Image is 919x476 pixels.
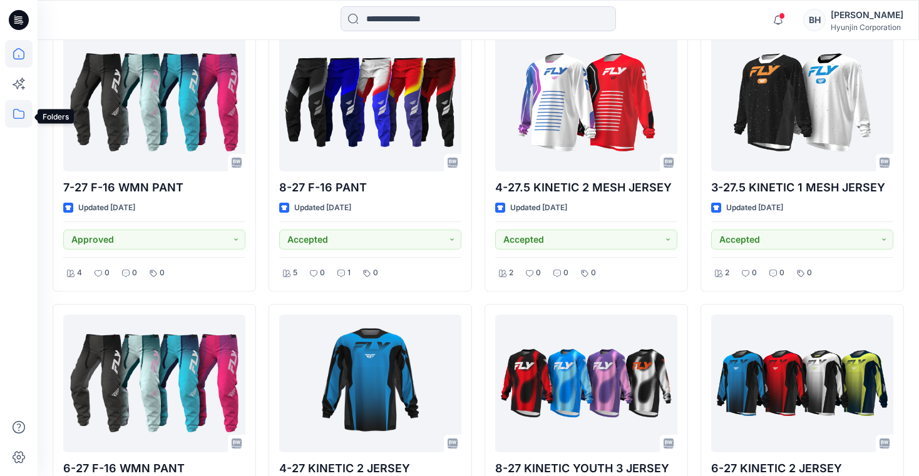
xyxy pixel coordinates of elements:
a: 6-27 KINETIC 2 JERSEY [711,315,893,452]
p: 3-27.5 KINETIC 1 MESH JERSEY [711,179,893,196]
p: 5 [293,266,297,280]
p: 4 [77,266,82,280]
a: 4-27 KINETIC 2 JERSEY [279,315,461,452]
p: 0 [563,266,568,280]
div: Hyunjin Corporation [831,23,903,32]
a: 6-27 F-16 WMN PANT [63,315,245,452]
p: 2 [725,266,729,280]
a: 8-27 KINETIC YOUTH 3 JERSEY [495,315,677,452]
p: 2 [509,266,513,280]
p: 0 [591,266,596,280]
a: 3-27.5 KINETIC 1 MESH JERSEY [711,34,893,171]
p: 0 [320,266,325,280]
p: Updated [DATE] [294,201,351,215]
p: 4-27.5 KINETIC 2 MESH JERSEY [495,179,677,196]
p: 0 [132,266,137,280]
div: [PERSON_NAME] [831,8,903,23]
a: 8-27 F-16 PANT [279,34,461,171]
p: 0 [373,266,378,280]
a: 4-27.5 KINETIC 2 MESH JERSEY [495,34,677,171]
p: 0 [752,266,757,280]
p: 0 [536,266,541,280]
p: 0 [105,266,110,280]
p: Updated [DATE] [510,201,567,215]
p: 1 [347,266,351,280]
p: Updated [DATE] [78,201,135,215]
p: 7-27 F-16 WMN PANT [63,179,245,196]
p: 0 [807,266,812,280]
div: BH [803,9,826,31]
a: 7-27 F-16 WMN PANT [63,34,245,171]
p: Updated [DATE] [726,201,783,215]
p: 0 [779,266,784,280]
p: 8-27 F-16 PANT [279,179,461,196]
p: 0 [160,266,165,280]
